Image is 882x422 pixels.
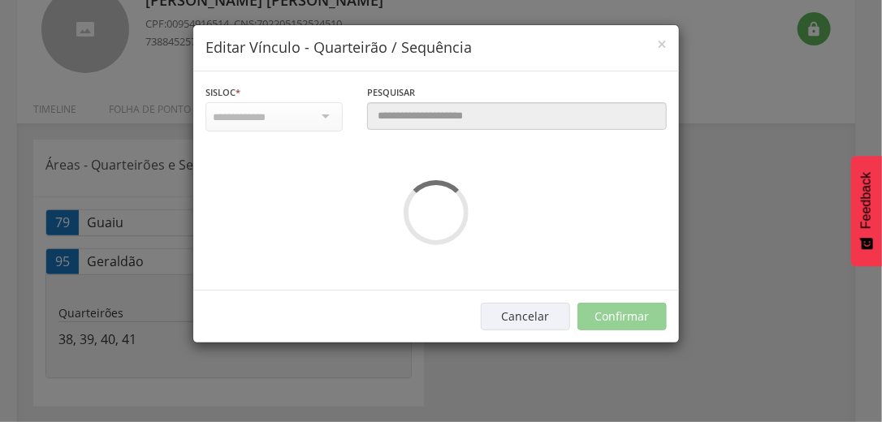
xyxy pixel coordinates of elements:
button: Feedback - Mostrar pesquisa [851,156,882,266]
h4: Editar Vínculo - Quarteirão / Sequência [205,37,667,58]
button: Cancelar [481,303,570,330]
span: Pesquisar [367,86,415,98]
button: Close [657,36,667,53]
button: Confirmar [577,303,667,330]
span: Sisloc [205,86,236,98]
span: × [657,32,667,55]
span: Feedback [859,172,874,229]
